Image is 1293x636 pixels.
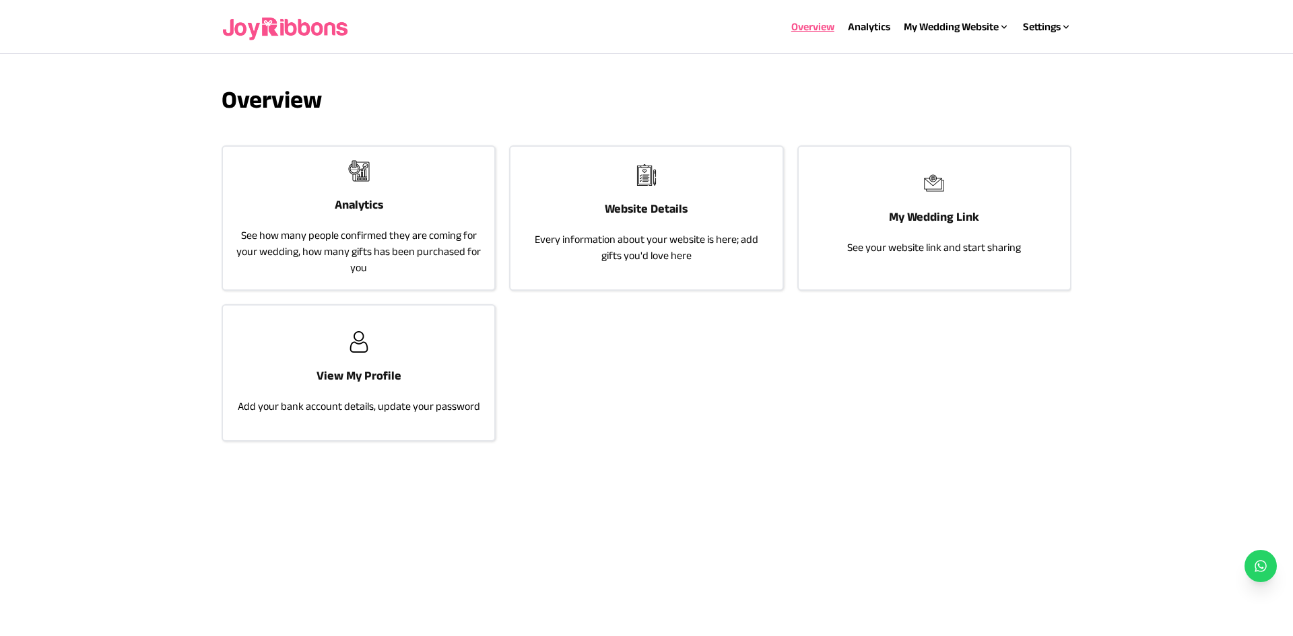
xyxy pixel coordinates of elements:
h3: Analytics [335,195,383,214]
img: joyribbons [923,172,945,194]
a: joyribbonsView My ProfileAdd your bank account details, update your password [222,304,496,441]
p: Add your bank account details, update your password [238,398,480,415]
img: joyribbons [636,164,657,186]
a: joyribbonsAnalyticsSee how many people confirmed they are coming for your wedding, how many gifts... [222,145,496,291]
h3: Overview [222,86,1071,113]
h3: View My Profile [317,366,401,385]
h3: Website Details [605,199,688,218]
a: joyribbonsMy Wedding LinkSee your website link and start sharing [797,145,1071,291]
p: See your website link and start sharing [847,240,1021,256]
div: Settings [1023,19,1071,35]
p: Every information about your website is here; add gifts you'd love here [524,232,768,264]
div: My Wedding Website [904,19,1009,35]
img: joyribbons [348,331,370,353]
a: joyribbonsWebsite DetailsEvery information about your website is here; add gifts you'd love here [509,145,783,291]
a: Analytics [848,21,890,32]
img: joyribbons [222,5,351,48]
h3: My Wedding Link [889,207,979,226]
a: Overview [791,21,834,32]
p: See how many people confirmed they are coming for your wedding, how many gifts has been purchased... [236,227,481,276]
img: joyribbons [348,160,370,182]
